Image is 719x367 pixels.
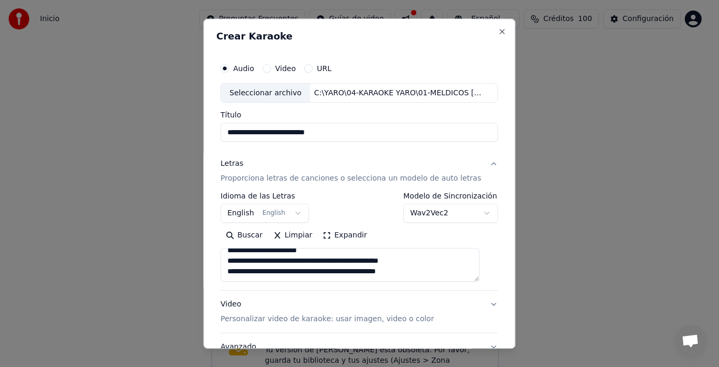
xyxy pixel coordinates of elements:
button: Avanzado [221,334,498,361]
label: Idioma de las Letras [221,193,309,200]
div: Letras [221,159,243,170]
label: URL [317,65,332,72]
label: Video [275,65,296,72]
button: Expandir [318,227,373,244]
div: Seleccionar archivo [221,84,310,103]
label: Título [221,112,498,119]
p: Personalizar video de karaoke: usar imagen, video o color [221,314,434,325]
button: VideoPersonalizar video de karaoke: usar imagen, video o color [221,291,498,333]
p: Proporciona letras de canciones o selecciona un modelo de auto letras [221,174,481,184]
button: LetrasProporciona letras de canciones o selecciona un modelo de auto letras [221,151,498,193]
div: LetrasProporciona letras de canciones o selecciona un modelo de auto letras [221,193,498,291]
label: Audio [233,65,254,72]
h2: Crear Karaoke [216,32,502,41]
div: Video [221,300,434,325]
button: Limpiar [268,227,317,244]
div: C:\YARO\04-KARAOKE YARO\01-MELDICOS [PERSON_NAME]\[PERSON_NAME]\videos\[PERSON_NAME] - _Amiga Mia... [310,88,489,98]
label: Modelo de Sincronización [404,193,498,200]
button: Buscar [221,227,268,244]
